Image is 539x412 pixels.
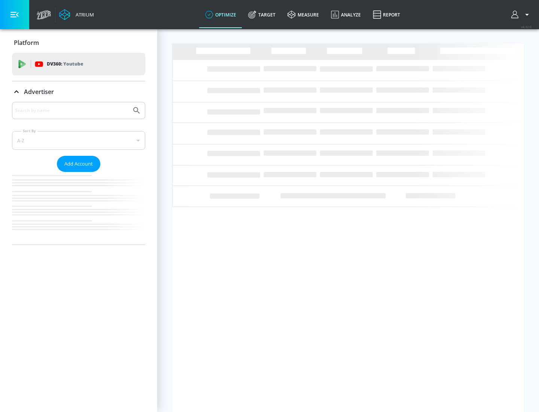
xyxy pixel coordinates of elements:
[521,25,532,29] span: v 4.32.0
[12,53,145,75] div: DV360: Youtube
[367,1,406,28] a: Report
[14,39,39,47] p: Platform
[59,9,94,20] a: Atrium
[12,32,145,53] div: Platform
[21,128,37,133] label: Sort By
[325,1,367,28] a: Analyze
[63,60,83,68] p: Youtube
[242,1,281,28] a: Target
[12,172,145,245] nav: list of Advertiser
[12,131,145,150] div: A-Z
[57,156,100,172] button: Add Account
[199,1,242,28] a: optimize
[281,1,325,28] a: measure
[64,160,93,168] span: Add Account
[12,81,145,102] div: Advertiser
[12,102,145,245] div: Advertiser
[73,11,94,18] div: Atrium
[47,60,83,68] p: DV360:
[15,106,128,115] input: Search by name
[24,88,54,96] p: Advertiser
